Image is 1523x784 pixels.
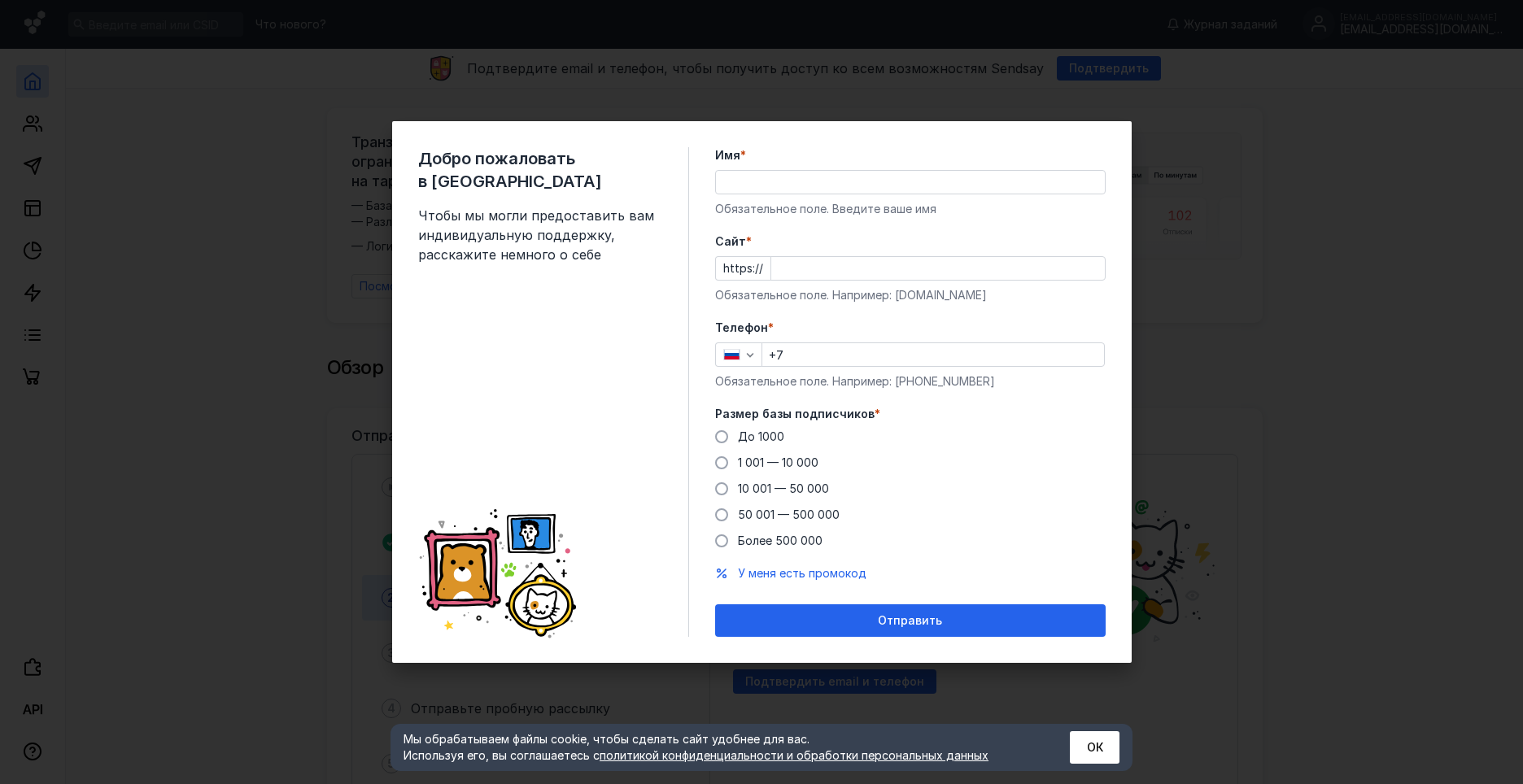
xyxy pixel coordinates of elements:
[404,731,1030,764] div: Мы обрабатываем файлы cookie, чтобы сделать сайт удобнее для вас. Используя его, вы соглашаетесь c
[738,507,840,521] span: 50 001 — 500 000
[418,147,662,193] span: Добро пожаловать в [GEOGRAPHIC_DATA]
[878,614,942,628] span: Отправить
[738,455,818,469] span: 1 001 — 10 000
[715,147,740,163] span: Имя
[715,201,1106,217] div: Обязательное поле. Введите ваше имя
[715,320,768,336] span: Телефон
[738,429,784,443] span: До 1000
[738,481,829,495] span: 10 001 — 50 000
[715,373,1106,390] div: Обязательное поле. Например: [PHONE_NUMBER]
[1070,731,1119,764] button: ОК
[738,565,866,581] button: У меня есть промокод
[715,406,875,422] span: Размер базы подписчиков
[715,233,746,250] span: Cайт
[738,534,823,547] span: Более 500 000
[715,604,1106,637] button: Отправить
[600,748,988,762] a: политикой конфиденциальности и обработки персональных данных
[738,566,866,580] span: У меня есть промокод
[715,287,1106,303] div: Обязательное поле. Например: [DOMAIN_NAME]
[418,206,662,264] span: Чтобы мы могли предоставить вам индивидуальную поддержку, расскажите немного о себе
